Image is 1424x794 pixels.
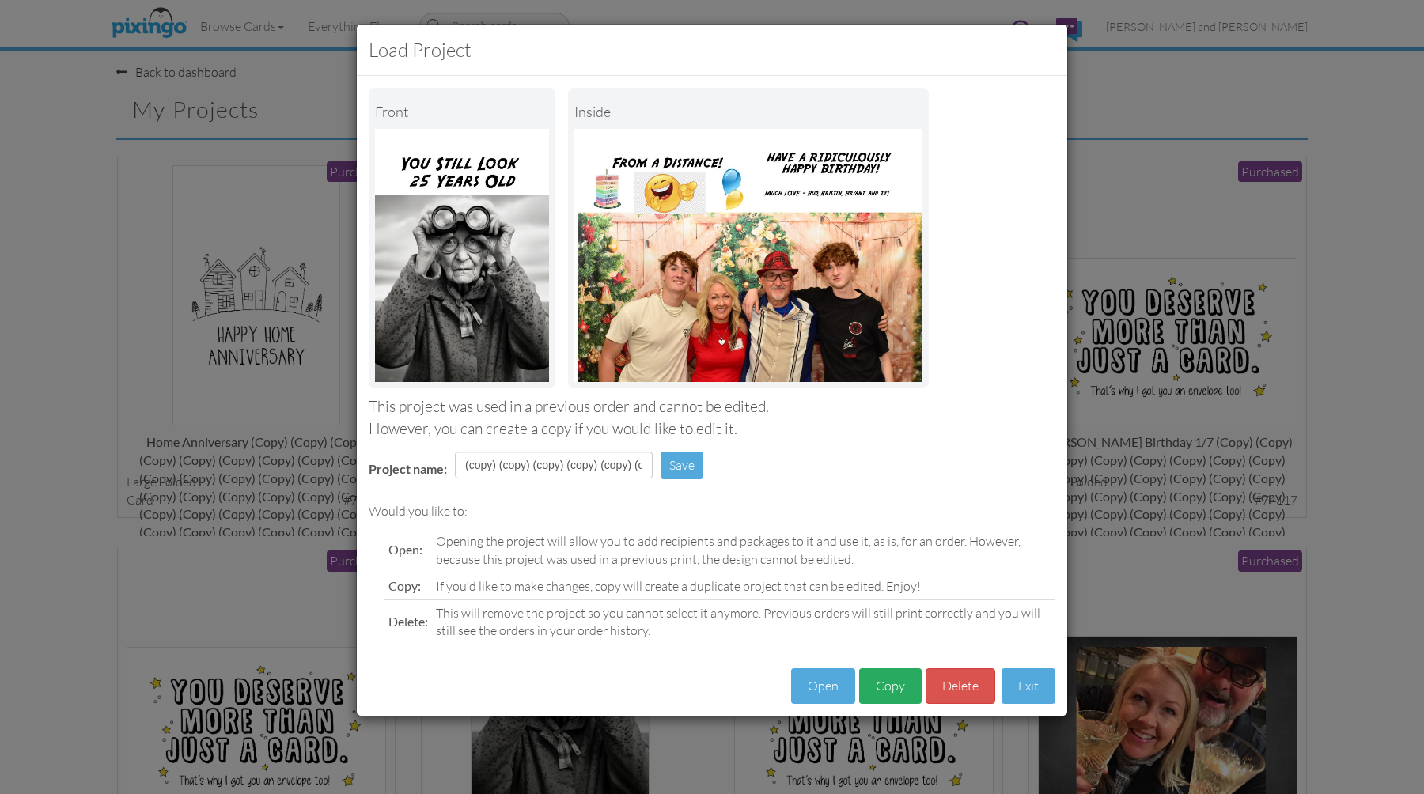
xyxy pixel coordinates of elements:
input: Enter project name [455,452,653,478]
span: Open: [388,542,422,557]
img: Landscape Image [375,129,549,382]
div: Would you like to: [369,502,1055,520]
img: Portrait Image [574,129,922,382]
div: This project was used in a previous order and cannot be edited. [369,396,1055,418]
td: Opening the project will allow you to add recipients and packages to it and use it, as is, for an... [432,528,1055,573]
button: Open [791,668,855,704]
td: If you'd like to make changes, copy will create a duplicate project that can be edited. Enjoy! [432,573,1055,599]
td: This will remove the project so you cannot select it anymore. Previous orders will still print co... [432,599,1055,644]
button: Save [661,452,703,479]
h3: Load Project [369,36,1055,63]
span: Copy: [388,578,421,593]
button: Exit [1002,668,1055,704]
div: inside [574,94,922,129]
button: Delete [926,668,995,704]
label: Project name: [369,460,447,478]
div: However, you can create a copy if you would like to edit it. [369,418,1055,440]
button: Copy [859,668,922,704]
span: Delete: [388,614,428,629]
div: Front [375,94,549,129]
